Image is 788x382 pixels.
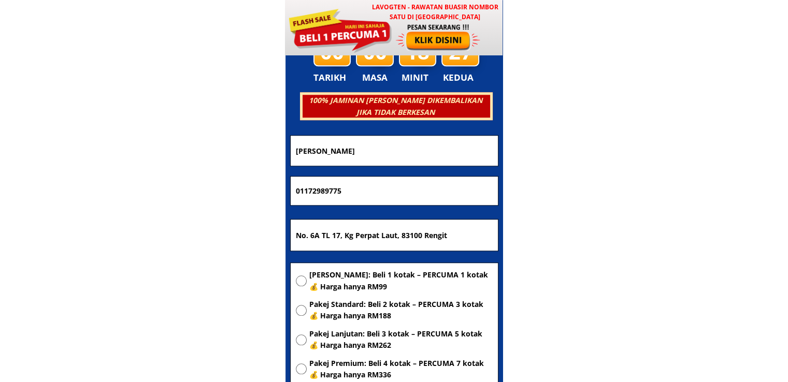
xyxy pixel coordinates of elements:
input: Nama penuh [293,136,495,165]
span: Pakej Lanjutan: Beli 3 kotak – PERCUMA 5 kotak 💰 Harga hanya RM262 [309,328,493,351]
h3: MASA [357,70,393,85]
h3: KEDUA [443,70,477,85]
span: Pakej Standard: Beli 2 kotak – PERCUMA 3 kotak 💰 Harga hanya RM188 [309,299,493,322]
span: [PERSON_NAME]: Beli 1 kotak – PERCUMA 1 kotak 💰 Harga hanya RM99 [309,269,493,292]
h3: TARIKH [313,70,357,85]
h3: LAVOGTEN - Rawatan Buasir Nombor Satu di [GEOGRAPHIC_DATA] [367,2,503,22]
h3: 100% JAMINAN [PERSON_NAME] DIKEMBALIKAN JIKA TIDAK BERKESAN [301,95,490,118]
input: Alamat [293,219,495,251]
h3: MINIT [402,70,433,85]
span: Pakej Premium: Beli 4 kotak – PERCUMA 7 kotak 💰 Harga hanya RM336 [309,358,493,381]
input: Nombor Telefon Bimbit [293,177,495,205]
